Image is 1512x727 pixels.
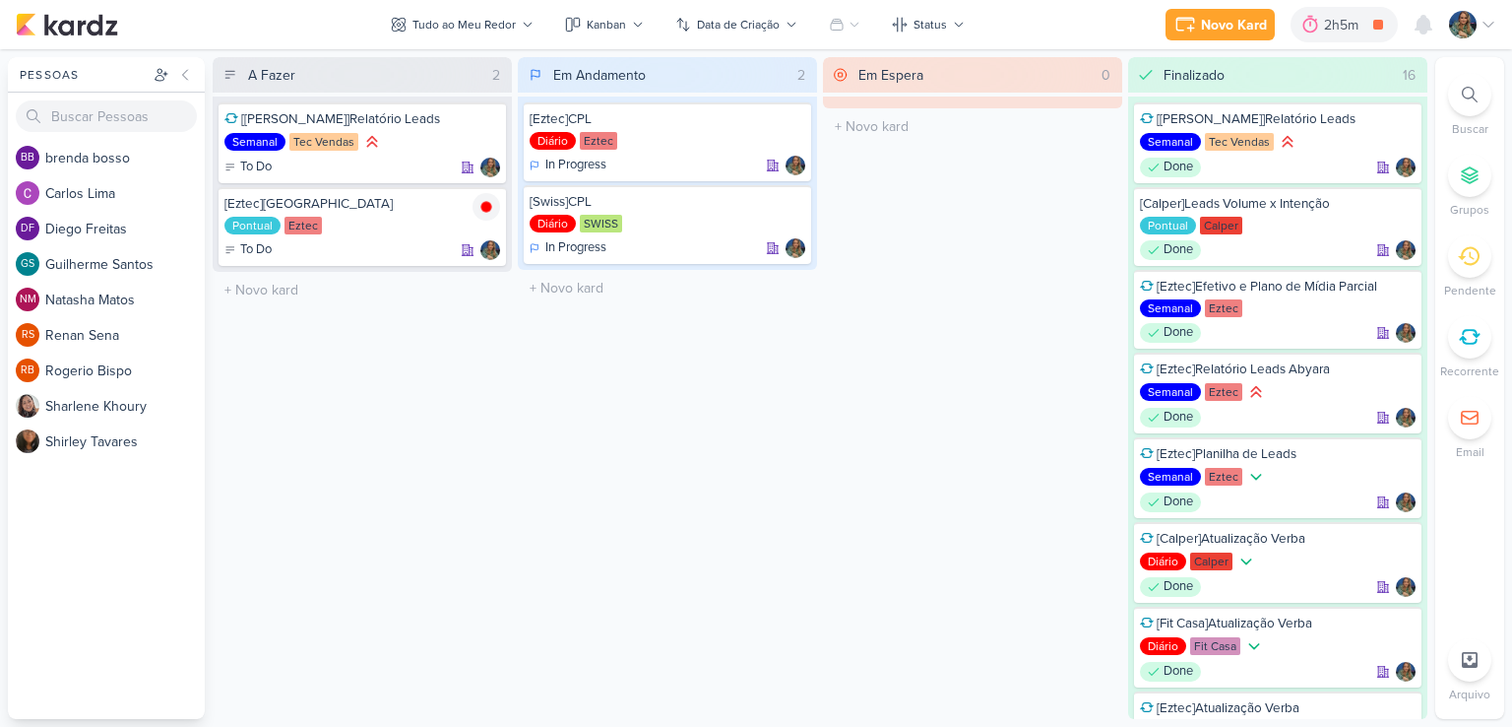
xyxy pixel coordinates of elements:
[1140,361,1416,378] div: [Eztec]Relatório Leads Abyara
[1396,158,1416,177] div: Responsável: Isabella Gutierres
[1140,493,1201,512] div: Done
[530,156,606,175] div: In Progress
[22,330,34,341] p: RS
[827,112,1118,141] input: + Novo kard
[1164,577,1193,597] p: Done
[1396,662,1416,682] div: Responsável: Isabella Gutierres
[289,133,358,151] div: Tec Vendas
[224,158,272,177] div: To Do
[1140,217,1196,234] div: Pontual
[21,153,34,164] p: bb
[1140,278,1416,296] div: [Eztec]Efetivo e Plano de Mídia Parcial
[248,65,295,86] div: A Fazer
[224,110,500,128] div: [Tec Vendas]Relatório Leads
[1236,552,1256,571] div: Prioridade Baixa
[786,156,805,175] div: Responsável: Isabella Gutierres
[1164,158,1193,177] p: Done
[224,133,285,151] div: Semanal
[530,132,576,150] div: Diário
[1450,201,1489,219] p: Grupos
[20,295,36,305] p: NM
[1396,493,1416,512] img: Isabella Gutierres
[480,158,500,177] div: Responsável: Isabella Gutierres
[45,325,205,346] div: R e n a n S e n a
[1140,383,1201,401] div: Semanal
[1201,15,1267,35] div: Novo Kard
[45,183,205,204] div: C a r l o s L i m a
[545,156,606,175] p: In Progress
[1140,323,1201,343] div: Done
[16,252,39,276] div: Guilherme Santos
[45,290,205,310] div: N a t a s h a M a t o s
[45,396,205,417] div: S h a r l e n e K h o u r y
[1396,158,1416,177] img: Isabella Gutierres
[580,215,622,232] div: SWISS
[1140,133,1201,151] div: Semanal
[1205,133,1274,151] div: Tec Vendas
[1165,9,1275,40] button: Novo Kard
[1140,195,1416,213] div: [Calper]Leads Volume x Intenção
[1140,445,1416,463] div: [Eztec]Planilha de Leads
[1396,240,1416,260] div: Responsável: Isabella Gutierres
[545,238,606,258] p: In Progress
[16,323,39,347] div: Renan Sena
[1449,686,1490,703] p: Arquivo
[16,13,118,36] img: kardz.app
[16,288,39,311] div: Natasha Matos
[1205,468,1242,486] div: Eztec
[1396,408,1416,428] div: Responsável: Isabella Gutierres
[1140,158,1201,177] div: Done
[1140,615,1416,632] div: [Fit Casa]Atualização Verba
[1190,637,1240,655] div: Fit Casa
[786,238,805,258] div: Responsável: Isabella Gutierres
[1244,636,1264,656] div: Prioridade Baixa
[530,193,805,211] div: [Swiss]CPL
[1396,493,1416,512] div: Responsável: Isabella Gutierres
[858,65,923,86] div: Em Espera
[224,195,500,213] div: [Eztec]Criar Campanha Park Avenue Meta
[1140,240,1201,260] div: Done
[1278,132,1297,152] div: Prioridade Alta
[1164,662,1193,682] p: Done
[16,359,39,382] div: Rogerio Bispo
[45,219,205,239] div: D i e g o F r e i t a s
[16,100,197,132] input: Buscar Pessoas
[1164,323,1193,343] p: Done
[224,217,281,234] div: Pontual
[21,259,34,270] p: GS
[530,215,576,232] div: Diário
[1164,493,1193,512] p: Done
[1456,443,1484,461] p: Email
[224,240,272,260] div: To Do
[240,240,272,260] p: To Do
[21,365,34,376] p: RB
[1094,65,1118,86] div: 0
[16,146,39,169] div: brenda bosso
[472,193,500,221] img: tracking
[45,361,205,381] div: R o g e r i o B i s p o
[522,274,813,302] input: + Novo kard
[553,65,646,86] div: Em Andamento
[480,240,500,260] img: Isabella Gutierres
[16,181,39,205] img: Carlos Lima
[1140,662,1201,682] div: Done
[1164,240,1193,260] p: Done
[45,148,205,168] div: b r e n d a b o s s o
[1324,15,1364,35] div: 2h5m
[1396,577,1416,597] img: Isabella Gutierres
[1444,282,1496,299] p: Pendente
[1396,240,1416,260] img: Isabella Gutierres
[1440,363,1499,380] p: Recorrente
[1449,11,1477,38] img: Isabella Gutierres
[1140,408,1201,428] div: Done
[1246,467,1266,487] div: Prioridade Baixa
[1396,323,1416,343] img: Isabella Gutierres
[530,110,805,128] div: [Eztec]CPL
[240,158,272,177] p: To Do
[284,217,322,234] div: Eztec
[16,217,39,240] div: Diego Freitas
[1140,699,1416,717] div: [Eztec]Atualização Verba
[16,66,150,84] div: Pessoas
[1396,323,1416,343] div: Responsável: Isabella Gutierres
[1396,408,1416,428] img: Isabella Gutierres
